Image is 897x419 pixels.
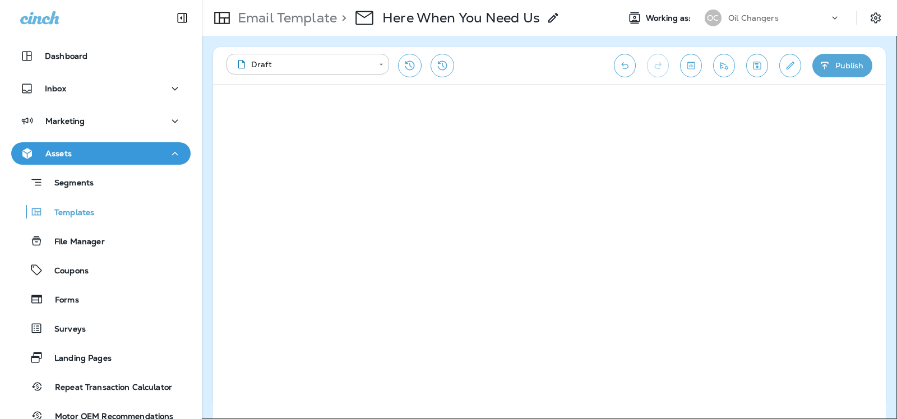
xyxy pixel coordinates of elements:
div: OC [705,10,722,26]
button: Toggle preview [680,54,702,77]
p: Segments [43,178,94,189]
p: Oil Changers [728,13,779,22]
p: Landing Pages [43,353,112,364]
p: Coupons [43,266,89,277]
button: Undo [614,54,636,77]
button: Settings [866,8,886,28]
p: Surveys [43,324,86,335]
p: Assets [45,149,72,158]
button: Send test email [713,54,735,77]
p: Dashboard [45,52,87,60]
p: File Manager [43,237,105,248]
button: Edit details [779,54,801,77]
button: View Changelog [431,54,454,77]
p: Templates [43,208,94,218]
button: Restore from previous version [398,54,422,77]
p: Inbox [45,84,66,93]
p: Marketing [45,117,85,125]
button: Publish [812,54,872,77]
button: Collapse Sidebar [167,7,198,29]
p: Forms [44,295,79,306]
span: Working as: [646,13,693,23]
button: Save [746,54,768,77]
p: Repeat Transaction Calculator [44,383,172,393]
p: > [337,10,346,26]
div: Draft [234,59,371,70]
p: Email Template [233,10,337,26]
p: Here When You Need Us [382,10,540,26]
